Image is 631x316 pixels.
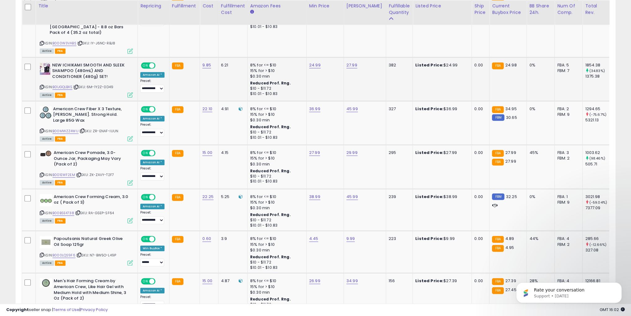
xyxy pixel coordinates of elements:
[505,236,514,242] span: 4.89
[389,194,408,200] div: 239
[309,194,320,200] a: 38.99
[505,158,516,164] span: 27.99
[6,307,108,313] div: seller snap | |
[415,278,467,284] div: $27.39
[474,3,487,16] div: Ship Price
[221,236,243,242] div: 3.9
[140,295,165,309] div: Preset:
[140,116,165,121] div: Amazon AI *
[250,168,291,174] b: Reduced Prof. Rng.
[529,3,552,16] div: BB Share 24h.
[529,150,550,156] div: 45%
[76,253,116,258] span: | SKU: N7-BW5O-L49P
[6,307,29,313] strong: Copyright
[557,242,578,247] div: FBM: 2
[250,112,302,117] div: 15% for > $10
[492,193,504,200] small: FBM
[40,150,52,157] img: 41T0yQeu3gL._SL40_.jpg
[142,106,149,112] span: ON
[140,166,165,180] div: Preset:
[172,194,183,201] small: FBA
[585,150,610,156] div: 1003.62
[140,288,165,293] div: Amazon AI *
[172,278,183,285] small: FBA
[585,62,610,68] div: 1854.38
[415,194,444,200] b: Listed Price:
[389,150,408,156] div: 295
[529,62,550,68] div: 0%
[140,79,165,93] div: Preset:
[474,62,485,68] div: 0.00
[309,278,320,284] a: 26.99
[529,106,550,112] div: 0%
[557,156,578,161] div: FBM: 2
[40,106,133,141] div: ASIN:
[155,63,165,68] span: OFF
[505,150,516,156] span: 27.99
[55,218,65,223] span: FBA
[557,150,578,156] div: FBA: 3
[52,253,75,258] a: B000LQS9F6
[250,106,302,112] div: 8% for <= $10
[506,194,517,200] span: 32.25
[202,62,211,68] a: 9.85
[415,150,467,156] div: $27.99
[77,41,115,46] span: | SKU: IY-J6NC-RBJ8
[346,150,358,156] a: 29.99
[492,287,503,294] small: FBA
[52,172,75,178] a: B001EWF2EM
[54,150,129,169] b: American Crew Pomade, 3.0-Ounce Jar, Packaging May Vary (Pack of 2)
[415,236,444,242] b: Listed Price:
[492,150,503,157] small: FBA
[585,74,610,79] div: 1375.38
[55,260,65,266] span: FBA
[142,237,149,242] span: ON
[221,278,243,284] div: 4.87
[40,194,133,223] div: ASIN:
[415,150,444,156] b: Listed Price:
[492,245,503,252] small: FBA
[250,91,302,97] div: $10.01 - $10.83
[585,236,610,242] div: 285.66
[585,106,610,112] div: 1294.65
[585,247,610,253] div: 327.08
[40,106,52,119] img: 51J9U072xOL._SL40_.jpg
[202,3,216,9] div: Cost
[309,62,321,68] a: 24.99
[54,278,129,303] b: Men's Hair Forming Cream by American Crew, Like Hair Gel with Medium Hold with Medium Shine, 3 Oz...
[155,106,165,112] span: OFF
[346,3,383,9] div: [PERSON_NAME]
[346,236,355,242] a: 9.99
[250,205,302,211] div: $0.30 min
[250,265,302,270] div: $10.01 - $10.83
[250,194,302,200] div: 8% for <= $10
[54,194,129,207] b: American Crew Forming Cream, 3.0 oz ( Pack of 3)
[505,278,516,284] span: 27.39
[55,48,65,54] span: FBA
[492,3,524,16] div: Current Buybox Price
[250,218,302,223] div: $10 - $11.72
[202,236,211,242] a: 0.60
[250,86,302,91] div: $10 - $11.72
[250,130,302,135] div: $10 - $11.72
[250,156,302,161] div: 15% for > $10
[557,3,580,16] div: Num of Comp.
[346,194,358,200] a: 45.99
[172,106,183,113] small: FBA
[172,62,183,69] small: FBA
[52,129,79,134] a: B00MWZZ4WU
[250,212,291,217] b: Reduced Prof. Rng.
[250,260,302,265] div: $10 - $11.72
[155,194,165,200] span: OFF
[415,3,469,9] div: Listed Price
[250,9,254,15] small: Amazon Fees.
[309,106,320,112] a: 36.99
[415,106,444,112] b: Listed Price:
[40,48,54,54] span: All listings currently available for purchase on Amazon
[40,62,51,75] img: 41ZtGxyBPRL._SL40_.jpg
[142,151,149,156] span: ON
[221,106,243,112] div: 4.91
[55,136,65,142] span: FBA
[557,106,578,112] div: FBA: 2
